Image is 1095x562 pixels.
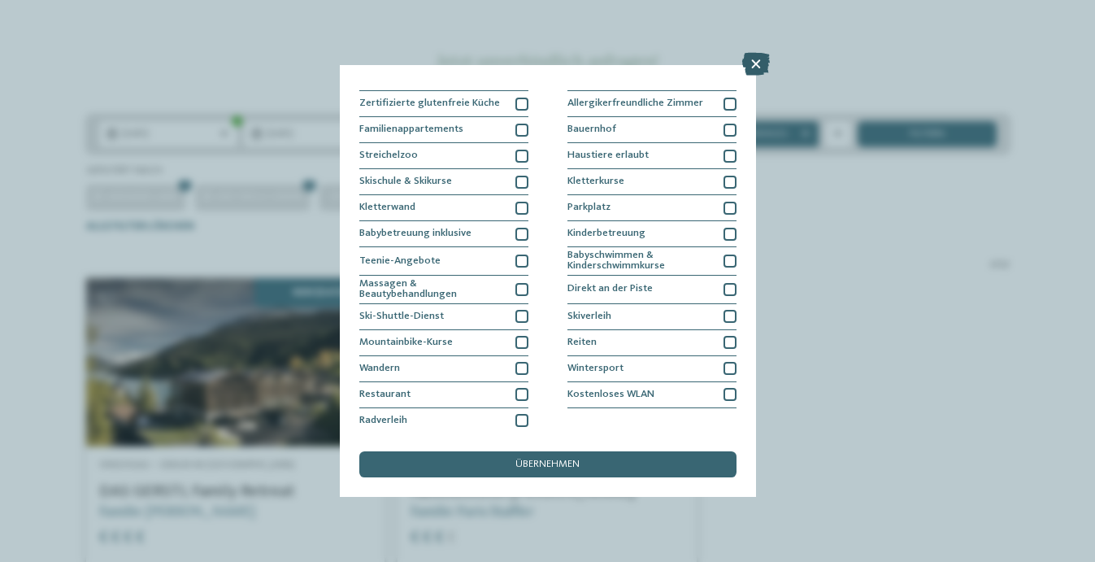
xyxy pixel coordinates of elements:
[359,390,411,400] span: Restaurant
[567,203,611,213] span: Parkplatz
[567,364,624,374] span: Wintersport
[567,311,611,322] span: Skiverleih
[359,311,444,322] span: Ski-Shuttle-Dienst
[359,229,471,239] span: Babybetreuung inklusive
[567,284,653,294] span: Direkt an der Piste
[359,176,452,187] span: Skischule & Skikurse
[359,416,407,426] span: Radverleih
[359,364,400,374] span: Wandern
[567,124,616,135] span: Bauernhof
[567,150,649,161] span: Haustiere erlaubt
[515,460,580,470] span: übernehmen
[567,390,654,400] span: Kostenloses WLAN
[359,98,500,109] span: Zertifizierte glutenfreie Küche
[359,279,506,300] span: Massagen & Beautybehandlungen
[567,176,624,187] span: Kletterkurse
[567,251,714,272] span: Babyschwimmen & Kinderschwimmkurse
[359,203,415,213] span: Kletterwand
[359,124,463,135] span: Familienappartements
[567,98,703,109] span: Allergikerfreundliche Zimmer
[359,338,453,348] span: Mountainbike-Kurse
[567,229,645,239] span: Kinderbetreuung
[359,150,418,161] span: Streichelzoo
[359,256,441,267] span: Teenie-Angebote
[567,338,597,348] span: Reiten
